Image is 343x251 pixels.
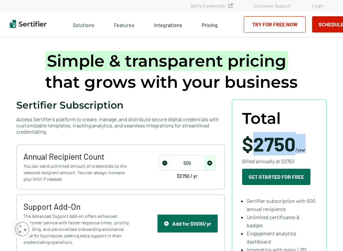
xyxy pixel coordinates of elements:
span: $2750 [242,132,295,155]
h1: that grows with your business [45,50,298,93]
span: Solutions [73,20,94,28]
span: / [242,134,306,153]
img: Increase Icon [207,161,212,165]
span: Billed annually at $2750 [242,157,295,165]
span: increase number [204,156,215,170]
span: Integrations [154,22,182,28]
a: Pricing [202,20,218,28]
span: $2750 / yr [177,174,197,178]
span: Annual Recipient Count [23,152,129,161]
span: Engagement analytics dashboard [247,230,296,244]
img: Support Icon [164,221,169,226]
span: Total [242,110,281,127]
button: Support IconAdd for $1000/yr [157,214,218,233]
span: Features [114,20,134,28]
span: Simple & transparent pricing [45,51,288,71]
img: Decrease Icon [162,161,167,165]
img: Verified [228,4,233,8]
iframe: Chat Widget [310,220,343,251]
span: year [297,147,306,152]
a: Login [312,3,323,8]
span: Unlimited certificates & badges [247,214,300,228]
span: The Advanced Support Add-on offers enhanced customer service with faster response times, priority... [23,213,129,245]
img: Cookie Popup Icon [15,222,29,236]
span: Access Sertifier’s platform to create, manage, and distribute secure digital credentials with cus... [16,116,225,135]
button: Get Started For Free [242,169,310,185]
span: Pricing [202,22,218,28]
div: Add for $1000/yr [164,220,211,227]
span: Sertifier subscription with 500 annual recipients [247,198,315,212]
img: Sertifier | Digital Credentialing Platform [10,20,47,28]
a: Try for Free Now [244,16,306,33]
span: Support Add-On [23,202,129,211]
span: You can send unlimited amount of credentials to the selected recipient amount. You can always inc... [23,163,129,182]
a: Customer Support [254,3,291,8]
span: decrease number [159,156,170,170]
a: Integrations [154,20,182,28]
span: Sertifier Subscription [16,99,124,111]
a: Verify Credentials [190,3,233,8]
